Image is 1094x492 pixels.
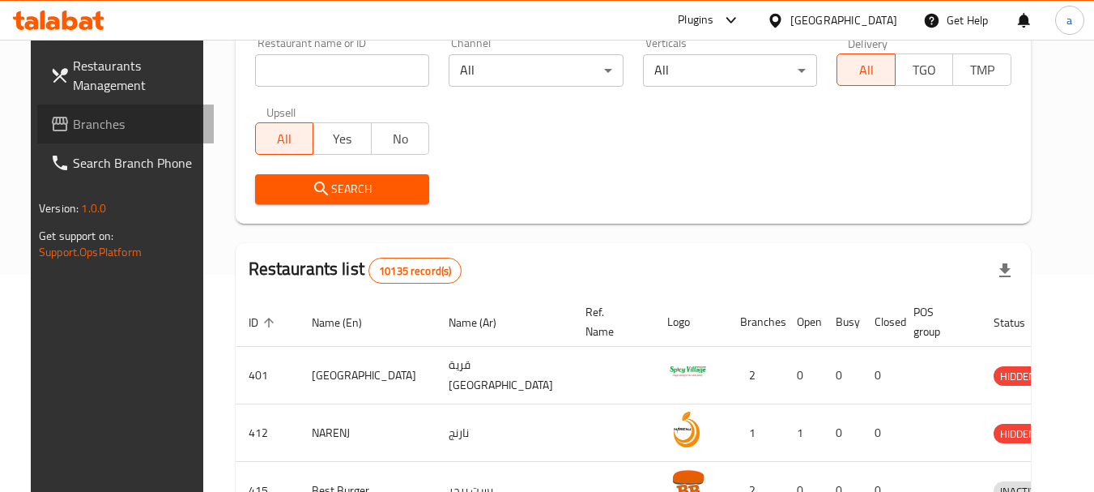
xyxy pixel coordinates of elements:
[249,257,462,284] h2: Restaurants list
[994,313,1046,332] span: Status
[667,352,708,392] img: Spicy Village
[895,53,954,86] button: TGO
[844,58,889,82] span: All
[37,46,214,105] a: Restaurants Management
[299,347,436,404] td: [GEOGRAPHIC_DATA]
[848,37,888,49] label: Delivery
[823,347,862,404] td: 0
[913,302,961,341] span: POS group
[449,54,624,87] div: All
[727,347,784,404] td: 2
[1066,11,1072,29] span: a
[73,153,201,173] span: Search Branch Phone
[268,179,417,199] span: Search
[255,122,314,155] button: All
[994,367,1042,386] span: HIDDEN
[784,347,823,404] td: 0
[371,122,430,155] button: No
[727,297,784,347] th: Branches
[262,127,308,151] span: All
[436,404,573,462] td: نارنج
[236,404,299,462] td: 412
[37,105,214,143] a: Branches
[436,347,573,404] td: قرية [GEOGRAPHIC_DATA]
[790,11,897,29] div: [GEOGRAPHIC_DATA]
[836,53,896,86] button: All
[73,56,201,95] span: Restaurants Management
[81,198,106,219] span: 1.0.0
[39,198,79,219] span: Version:
[678,11,713,30] div: Plugins
[299,404,436,462] td: NARENJ
[39,242,142,263] a: Support.OpsPlatform
[39,225,113,246] span: Get support on:
[369,263,461,279] span: 10135 record(s)
[643,54,818,87] div: All
[368,258,462,284] div: Total records count
[249,313,279,332] span: ID
[654,297,727,347] th: Logo
[994,366,1042,386] div: HIDDEN
[320,127,365,151] span: Yes
[73,114,201,134] span: Branches
[255,54,430,87] input: Search for restaurant name or ID..
[985,251,1024,290] div: Export file
[667,409,708,450] img: NARENJ
[312,313,383,332] span: Name (En)
[862,297,900,347] th: Closed
[823,297,862,347] th: Busy
[862,404,900,462] td: 0
[236,347,299,404] td: 401
[266,106,296,118] label: Upsell
[862,347,900,404] td: 0
[378,127,424,151] span: No
[727,404,784,462] td: 1
[313,122,372,155] button: Yes
[952,53,1011,86] button: TMP
[994,425,1042,443] span: HIDDEN
[585,302,635,341] span: Ref. Name
[902,58,947,82] span: TGO
[449,313,517,332] span: Name (Ar)
[784,404,823,462] td: 1
[37,143,214,182] a: Search Branch Phone
[960,58,1005,82] span: TMP
[255,174,430,204] button: Search
[784,297,823,347] th: Open
[823,404,862,462] td: 0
